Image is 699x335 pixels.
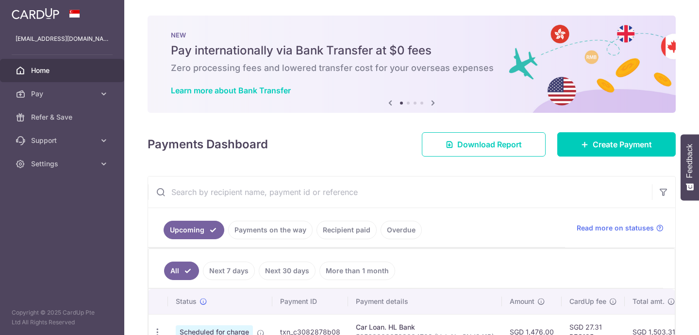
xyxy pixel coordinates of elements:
span: Settings [31,159,95,169]
a: Read more on statuses [577,223,664,233]
th: Payment details [348,289,502,314]
a: Payments on the way [228,221,313,239]
p: NEW [171,31,652,39]
a: Create Payment [557,132,676,157]
a: Download Report [422,132,546,157]
span: CardUp fee [569,297,606,306]
span: Feedback [685,144,694,178]
button: Feedback - Show survey [681,134,699,200]
img: CardUp [12,8,59,19]
span: Status [176,297,197,306]
span: Support [31,136,95,145]
a: Learn more about Bank Transfer [171,86,291,95]
a: All [164,262,199,280]
h4: Payments Dashboard [148,136,268,153]
span: Read more on statuses [577,223,654,233]
span: Amount [510,297,534,306]
span: Total amt. [632,297,665,306]
a: Upcoming [164,221,224,239]
span: Refer & Save [31,112,95,122]
p: [EMAIL_ADDRESS][DOMAIN_NAME] [16,34,109,44]
a: Recipient paid [316,221,377,239]
img: Bank transfer banner [148,16,676,113]
input: Search by recipient name, payment id or reference [148,176,652,208]
h5: Pay internationally via Bank Transfer at $0 fees [171,43,652,58]
th: Payment ID [272,289,348,314]
span: Create Payment [593,139,652,150]
span: Download Report [457,139,522,150]
span: Home [31,66,95,75]
a: More than 1 month [319,262,395,280]
a: Overdue [381,221,422,239]
a: Next 7 days [203,262,255,280]
span: Pay [31,89,95,99]
a: Next 30 days [259,262,316,280]
div: Car Loan. HL Bank [356,322,494,332]
h6: Zero processing fees and lowered transfer cost for your overseas expenses [171,62,652,74]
